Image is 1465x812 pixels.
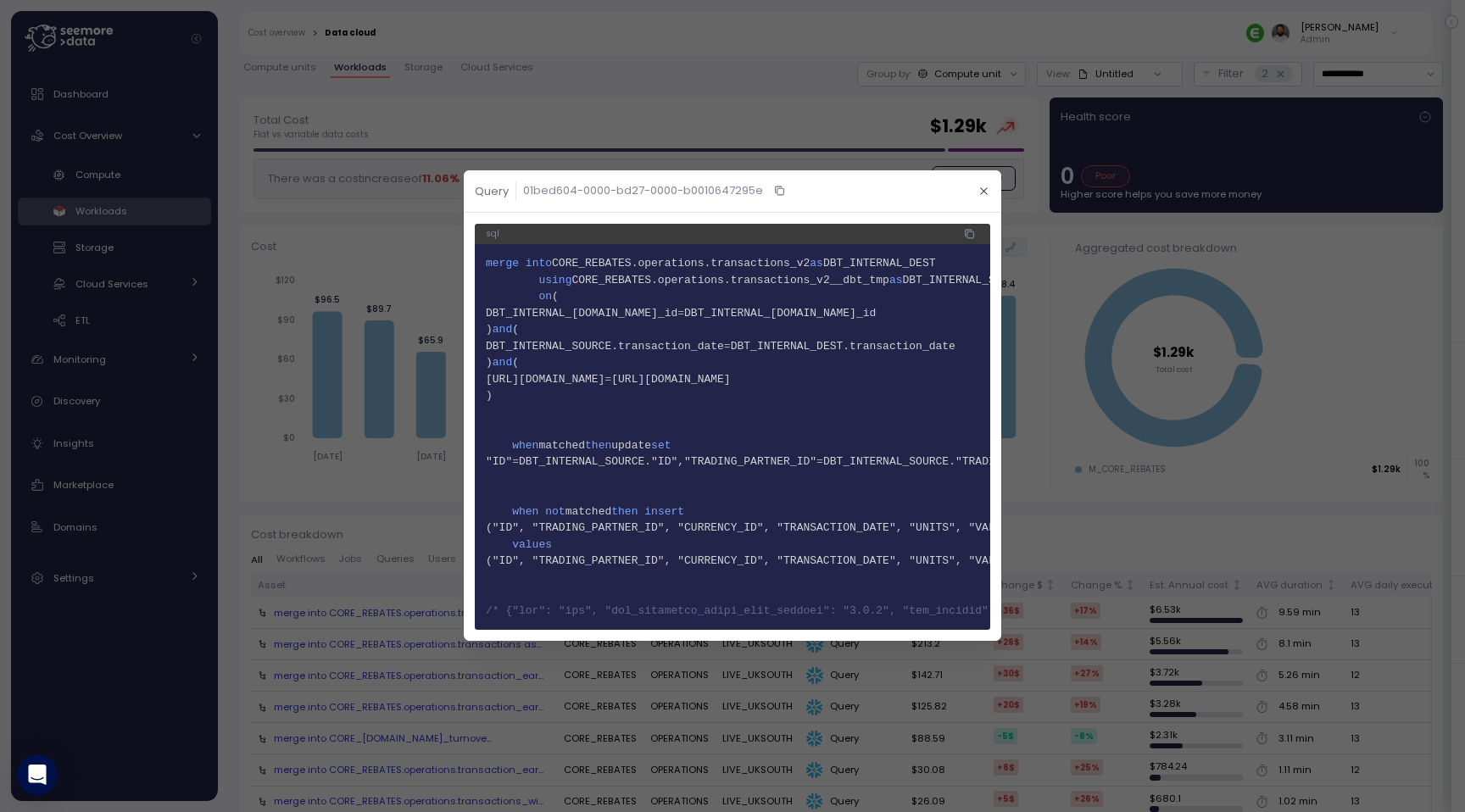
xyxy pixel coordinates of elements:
span: on [539,291,553,303]
span: then [585,439,611,452]
span: ( [552,291,559,303]
span: ("ID", "TRADING_PARTNER_ID", "CURRENCY_ID", "TRANSACTION_DATE", "UNITS", "VALUE", "DATE_CREATED",... [486,553,979,570]
span: ) [486,388,979,405]
span: merge [486,258,519,270]
span: when [512,439,538,452]
span: insert [644,505,684,518]
span: using [539,274,572,286]
span: matched [565,505,612,518]
span: ( [512,324,519,336]
span: when [512,505,538,518]
p: sql [486,229,499,241]
span: ) [486,324,493,336]
span: = [724,340,731,353]
span: DBT_INTERNAL_DEST [823,258,936,270]
span: DBT_INTERNAL_DEST.transaction_date [731,340,955,353]
div: Open Intercom Messenger [17,754,58,795]
span: DBT_INTERNAL_SOURCE."ID","TRADING_PARTNER_ID" [519,456,816,469]
span: into [526,258,552,270]
span: [URL][DOMAIN_NAME] [611,373,730,386]
span: = [605,373,612,386]
span: and [493,357,512,370]
span: = [816,456,823,469]
p: 01bed604-0000-bd27-0000-b0010647295e [523,183,763,200]
span: [URL][DOMAIN_NAME] [486,373,604,386]
span: DBT_INTERNAL_[DOMAIN_NAME]_id [684,307,876,320]
span: DBT_INTERNAL_SOURCE.transaction_date [486,340,724,353]
span: Query [475,186,509,197]
span: set [651,439,671,452]
span: then [611,505,638,518]
span: DBT_INTERNAL_[DOMAIN_NAME]_id [486,307,677,320]
span: as [810,258,823,270]
span: = [512,456,519,469]
span: CORE_REBATES.operations.transactions_v2 [552,258,810,270]
span: and [493,324,512,336]
span: DBT_INTERNAL_SOURCE [903,274,1028,286]
span: matched [539,439,586,452]
span: ( [512,357,519,370]
span: values [512,538,552,551]
span: update [611,439,651,452]
span: DBT_INTERNAL_SOURCE."TRADING_PARTNER_ID","CURRENCY_ID" [823,456,1180,469]
span: not [545,505,565,518]
span: = [677,307,684,320]
span: CORE_REBATES.operations.transactions_v2__dbt_tmp [572,274,889,286]
span: "ID" [486,456,512,469]
span: ) [486,357,493,370]
span: as [889,274,903,286]
span: ("ID", "TRADING_PARTNER_ID", "CURRENCY_ID", "TRANSACTION_DATE", "UNITS", "VALUE", "DATE_CREATED",... [486,520,979,537]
